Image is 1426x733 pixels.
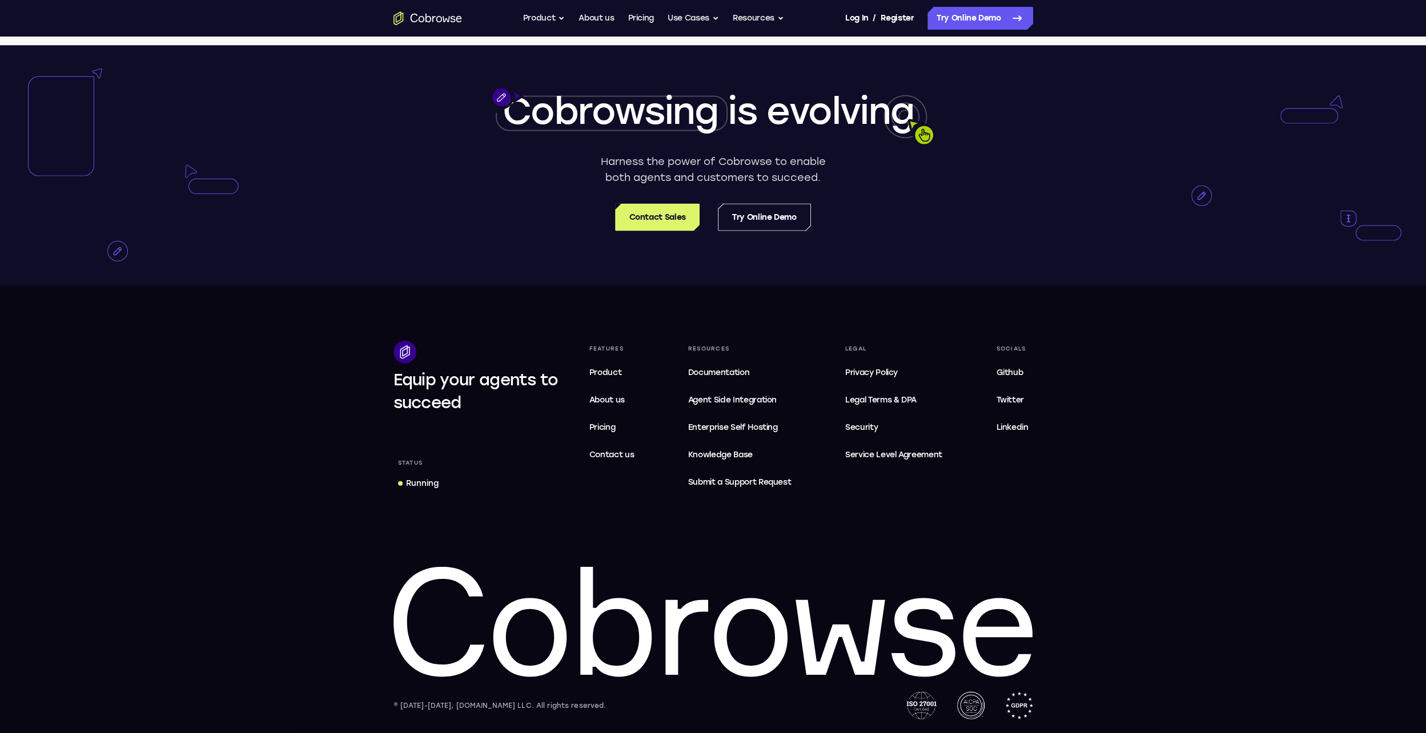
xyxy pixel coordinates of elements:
button: Product [523,7,565,30]
a: Enterprise Self Hosting [684,416,796,439]
span: Equip your agents to succeed [393,370,559,412]
a: Submit a Support Request [684,471,796,494]
span: Service Level Agreement [845,448,942,462]
a: Documentation [684,361,796,384]
a: Legal Terms & DPA [841,389,947,412]
span: About us [589,395,625,405]
a: Github [991,361,1033,384]
a: Try Online Demo [927,7,1033,30]
a: Linkedin [991,416,1033,439]
button: Use Cases [668,7,719,30]
span: Legal Terms & DPA [845,395,917,405]
div: Resources [684,341,796,357]
a: Privacy Policy [841,361,947,384]
p: Harness the power of Cobrowse to enable both agents and customers to succeed. [596,154,830,186]
div: © [DATE]-[DATE], [DOMAIN_NAME] LLC. All rights reserved. [393,700,606,711]
a: Try Online Demo [718,204,811,231]
a: About us [579,7,614,30]
img: AICPA SOC [957,692,985,719]
a: Security [841,416,947,439]
div: Socials [991,341,1033,357]
img: GDPR [1005,692,1033,719]
span: Submit a Support Request [688,476,792,489]
a: Running [393,473,443,494]
span: Pricing [589,422,616,432]
div: Running [406,478,439,489]
span: Contact us [589,450,634,460]
span: / [873,11,876,25]
div: Legal [841,341,947,357]
span: Cobrowsing [503,89,718,133]
button: Resources [733,7,784,30]
span: Twitter [996,395,1024,405]
a: Register [881,7,914,30]
span: Enterprise Self Hosting [688,421,792,434]
a: Pricing [585,416,639,439]
div: Status [393,455,428,471]
span: Linkedin [996,422,1028,432]
a: Contact us [585,444,639,466]
a: Contact Sales [615,204,699,231]
span: Knowledge Base [688,450,753,460]
a: Knowledge Base [684,444,796,466]
span: Agent Side Integration [688,393,792,407]
div: Features [585,341,639,357]
img: ISO [906,692,936,719]
a: Service Level Agreement [841,444,947,466]
span: Documentation [688,368,749,377]
a: Agent Side Integration [684,389,796,412]
a: Twitter [991,389,1033,412]
span: Product [589,368,622,377]
a: Product [585,361,639,384]
a: Go to the home page [393,11,462,25]
span: Security [845,422,878,432]
span: Github [996,368,1023,377]
span: evolving [766,89,914,133]
a: About us [585,389,639,412]
a: Pricing [628,7,654,30]
a: Log In [845,7,868,30]
span: Privacy Policy [845,368,898,377]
